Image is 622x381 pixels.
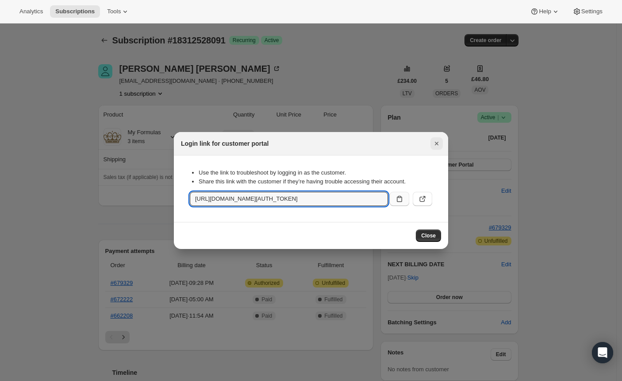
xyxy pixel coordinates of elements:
span: Settings [581,8,603,15]
button: Settings [567,5,608,18]
h2: Login link for customer portal [181,139,269,148]
button: Close [416,229,441,242]
button: Subscriptions [50,5,100,18]
span: Close [421,232,436,239]
button: Help [525,5,565,18]
span: Help [539,8,551,15]
li: Share this link with the customer if they’re having trouble accessing their account. [199,177,432,186]
button: Analytics [14,5,48,18]
span: Tools [107,8,121,15]
div: Open Intercom Messenger [592,342,613,363]
button: Tools [102,5,135,18]
li: Use the link to troubleshoot by logging in as the customer. [199,168,432,177]
span: Analytics [19,8,43,15]
button: Close [430,137,443,150]
span: Subscriptions [55,8,95,15]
